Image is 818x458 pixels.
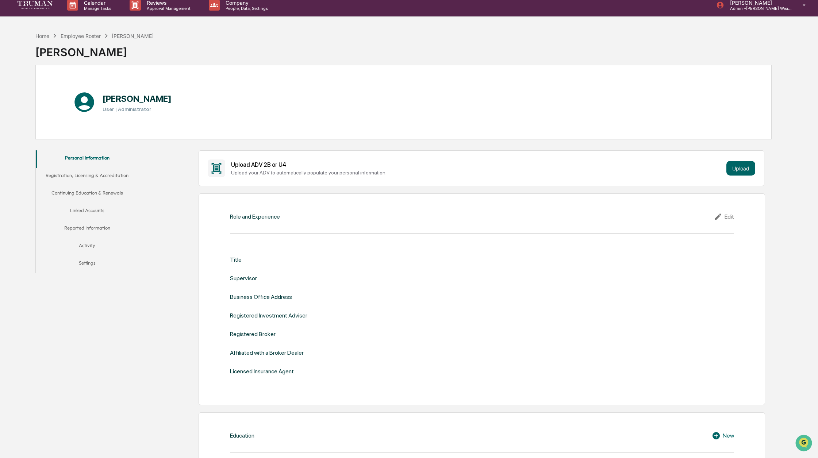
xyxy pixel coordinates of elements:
[53,93,59,99] div: 🗄️
[35,40,154,59] div: [PERSON_NAME]
[220,6,272,11] p: People, Data, Settings
[141,6,194,11] p: Approval Management
[4,103,49,116] a: 🔎Data Lookup
[61,33,101,39] div: Employee Roster
[230,368,294,375] div: Licensed Insurance Agent
[230,331,276,338] div: Registered Broker
[51,123,88,129] a: Powered byPylon
[7,56,20,69] img: 1746055101610-c473b297-6a78-478c-a979-82029cc54cd1
[230,312,307,319] div: Registered Investment Adviser
[60,92,91,99] span: Attestations
[36,150,138,273] div: secondary tabs example
[7,15,133,27] p: How can we help?
[795,434,814,454] iframe: Open customer support
[25,63,92,69] div: We're available if you need us!
[124,58,133,67] button: Start new chat
[36,203,138,220] button: Linked Accounts
[230,213,280,220] div: Role and Experience
[35,33,49,39] div: Home
[230,293,292,300] div: Business Office Address
[36,150,138,168] button: Personal Information
[78,6,115,11] p: Manage Tasks
[7,107,13,112] div: 🔎
[15,92,47,99] span: Preclearance
[724,6,792,11] p: Admin • [PERSON_NAME] Wealth
[15,106,46,113] span: Data Lookup
[230,349,304,356] div: Affiliated with a Broker Dealer
[230,256,242,263] div: Title
[112,33,154,39] div: [PERSON_NAME]
[19,33,120,41] input: Clear
[726,161,755,176] button: Upload
[36,255,138,273] button: Settings
[73,124,88,129] span: Pylon
[50,89,93,102] a: 🗄️Attestations
[230,432,254,439] div: Education
[712,431,734,440] div: New
[36,185,138,203] button: Continuing Education & Renewals
[18,1,53,9] img: logo
[231,161,723,168] div: Upload ADV 2B or U4
[103,106,172,112] h3: User | Administrator
[36,238,138,255] button: Activity
[230,275,257,282] div: Supervisor
[231,170,723,176] div: Upload your ADV to automatically populate your personal information.
[7,93,13,99] div: 🖐️
[36,168,138,185] button: Registration, Licensing & Accreditation
[25,56,120,63] div: Start new chat
[714,212,734,221] div: Edit
[4,89,50,102] a: 🖐️Preclearance
[103,93,172,104] h1: [PERSON_NAME]
[36,220,138,238] button: Reported Information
